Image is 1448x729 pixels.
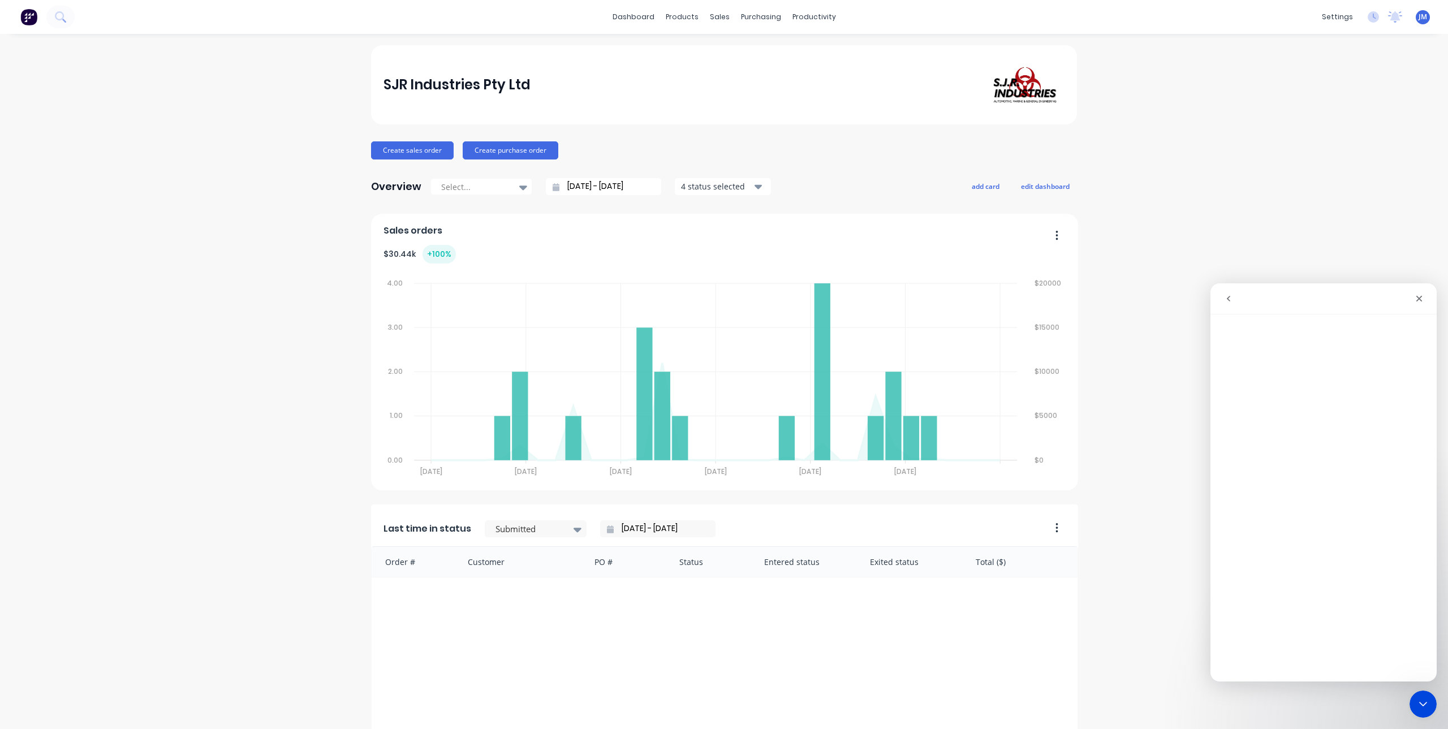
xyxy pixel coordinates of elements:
[681,180,752,192] div: 4 status selected
[383,74,531,96] div: SJR Industries Pty Ltd
[964,547,1078,577] div: Total ($)
[1035,411,1058,421] tspan: $5000
[390,411,403,421] tspan: 1.00
[423,245,456,264] div: + 100 %
[387,278,403,288] tspan: 4.00
[1035,455,1044,465] tspan: $0
[704,8,735,25] div: sales
[456,547,584,577] div: Customer
[1035,278,1062,288] tspan: $20000
[371,175,421,198] div: Overview
[388,366,403,376] tspan: 2.00
[463,141,558,159] button: Create purchase order
[388,322,403,332] tspan: 3.00
[383,224,442,238] span: Sales orders
[583,547,668,577] div: PO #
[787,8,842,25] div: productivity
[607,8,660,25] a: dashboard
[1035,322,1060,332] tspan: $15000
[383,245,456,264] div: $ 30.44k
[383,522,471,536] span: Last time in status
[1410,691,1437,718] iframe: Intercom live chat
[371,141,454,159] button: Create sales order
[985,61,1065,109] img: SJR Industries Pty Ltd
[614,520,711,537] input: Filter by date
[675,178,771,195] button: 4 status selected
[753,547,859,577] div: Entered status
[20,8,37,25] img: Factory
[668,547,753,577] div: Status
[1419,12,1427,22] span: JM
[1035,366,1060,376] tspan: $10000
[800,467,822,476] tspan: [DATE]
[660,8,704,25] div: products
[1014,179,1077,193] button: edit dashboard
[515,467,537,476] tspan: [DATE]
[895,467,917,476] tspan: [DATE]
[420,467,442,476] tspan: [DATE]
[372,547,456,577] div: Order #
[1316,8,1359,25] div: settings
[735,8,787,25] div: purchasing
[859,547,964,577] div: Exited status
[705,467,727,476] tspan: [DATE]
[387,455,403,465] tspan: 0.00
[610,467,632,476] tspan: [DATE]
[964,179,1007,193] button: add card
[1210,283,1437,681] iframe: Intercom live chat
